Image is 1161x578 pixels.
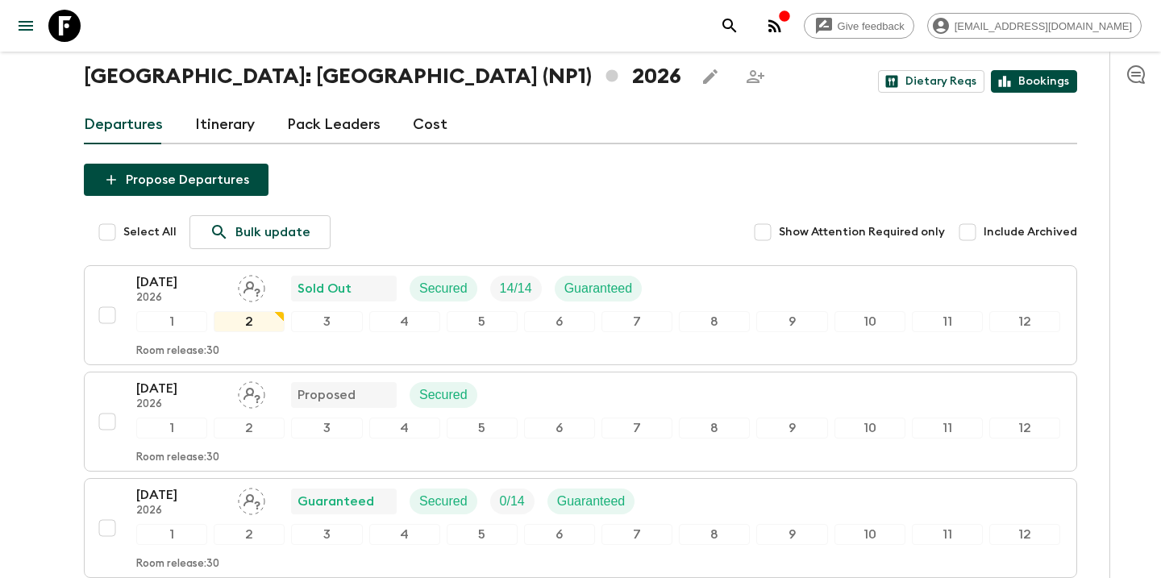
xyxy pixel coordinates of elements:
div: 7 [601,311,672,332]
div: 8 [679,524,750,545]
div: Secured [410,276,477,301]
div: Secured [410,489,477,514]
p: [DATE] [136,272,225,292]
a: Departures [84,106,163,144]
div: 7 [601,418,672,439]
p: Room release: 30 [136,451,219,464]
span: Include Archived [984,224,1077,240]
p: Secured [419,385,468,405]
p: 2026 [136,505,225,518]
a: Give feedback [804,13,914,39]
span: Select All [123,224,177,240]
div: 2 [214,311,285,332]
button: Propose Departures [84,164,268,196]
p: Guaranteed [557,492,626,511]
button: [DATE]2026Assign pack leaderProposedSecured123456789101112Room release:30 [84,372,1077,472]
div: 4 [369,524,440,545]
div: 1 [136,418,207,439]
p: Bulk update [235,222,310,242]
div: Trip Fill [490,276,542,301]
span: [EMAIL_ADDRESS][DOMAIN_NAME] [946,20,1141,32]
button: [DATE]2026Assign pack leaderSold OutSecuredTrip FillGuaranteed123456789101112Room release:30 [84,265,1077,365]
button: menu [10,10,42,42]
div: 6 [524,524,595,545]
div: 3 [291,418,362,439]
div: 11 [912,311,983,332]
div: 6 [524,311,595,332]
div: [EMAIL_ADDRESS][DOMAIN_NAME] [927,13,1142,39]
button: Edit this itinerary [694,60,726,93]
p: Room release: 30 [136,345,219,358]
div: 2 [214,524,285,545]
p: 0 / 14 [500,492,525,511]
a: Bulk update [189,215,331,249]
div: Trip Fill [490,489,535,514]
h1: [GEOGRAPHIC_DATA]: [GEOGRAPHIC_DATA] (NP1) 2026 [84,60,681,93]
div: 9 [756,418,827,439]
span: Assign pack leader [238,386,265,399]
div: 11 [912,418,983,439]
p: Sold Out [298,279,352,298]
a: Bookings [991,70,1077,93]
a: Dietary Reqs [878,70,984,93]
div: 5 [447,311,518,332]
p: 2026 [136,292,225,305]
div: 12 [989,524,1060,545]
div: 2 [214,418,285,439]
div: 7 [601,524,672,545]
span: Give feedback [829,20,913,32]
div: 12 [989,418,1060,439]
p: Room release: 30 [136,558,219,571]
p: Guaranteed [564,279,633,298]
span: Assign pack leader [238,493,265,505]
p: Secured [419,492,468,511]
div: 9 [756,311,827,332]
p: Proposed [298,385,356,405]
div: 10 [834,524,905,545]
div: 1 [136,524,207,545]
div: 10 [834,311,905,332]
div: Secured [410,382,477,408]
p: 2026 [136,398,225,411]
button: [DATE]2026Assign pack leaderGuaranteedSecuredTrip FillGuaranteed123456789101112Room release:30 [84,478,1077,578]
a: Pack Leaders [287,106,381,144]
div: 3 [291,311,362,332]
p: [DATE] [136,485,225,505]
div: 12 [989,311,1060,332]
div: 6 [524,418,595,439]
div: 4 [369,418,440,439]
div: 9 [756,524,827,545]
div: 5 [447,418,518,439]
span: Assign pack leader [238,280,265,293]
div: 1 [136,311,207,332]
span: Share this itinerary [739,60,772,93]
div: 5 [447,524,518,545]
a: Itinerary [195,106,255,144]
div: 10 [834,418,905,439]
div: 4 [369,311,440,332]
span: Show Attention Required only [779,224,945,240]
a: Cost [413,106,447,144]
button: search adventures [714,10,746,42]
div: 8 [679,418,750,439]
div: 11 [912,524,983,545]
p: Guaranteed [298,492,374,511]
p: [DATE] [136,379,225,398]
div: 8 [679,311,750,332]
p: Secured [419,279,468,298]
p: 14 / 14 [500,279,532,298]
div: 3 [291,524,362,545]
